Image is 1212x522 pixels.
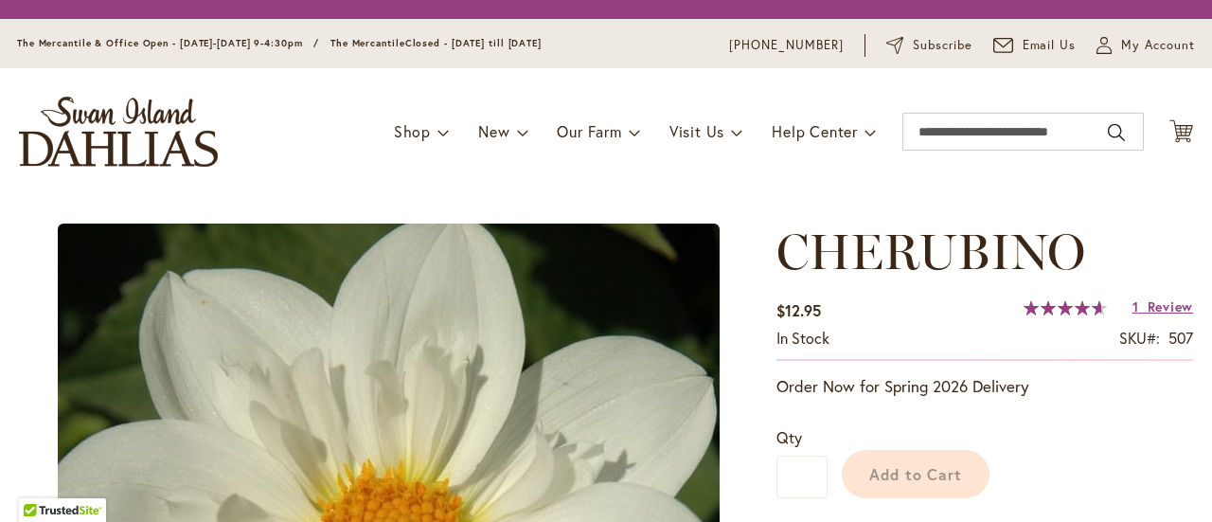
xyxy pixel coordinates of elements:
[776,375,1193,398] p: Order Now for Spring 2026 Delivery
[776,300,821,320] span: $12.95
[1132,297,1193,315] a: 1 Review
[1096,36,1195,55] button: My Account
[913,36,972,55] span: Subscribe
[1168,328,1193,350] div: 507
[1119,328,1160,348] strong: SKU
[478,121,509,141] span: New
[405,37,542,49] span: Closed - [DATE] till [DATE]
[1148,297,1193,315] span: Review
[776,427,802,447] span: Qty
[19,97,218,167] a: store logo
[669,121,724,141] span: Visit Us
[557,121,621,141] span: Our Farm
[729,36,844,55] a: [PHONE_NUMBER]
[776,328,829,348] span: In stock
[1023,36,1077,55] span: Email Us
[1108,117,1125,148] button: Search
[772,121,858,141] span: Help Center
[776,222,1085,281] span: CHERUBINO
[1024,300,1107,315] div: 93%
[776,328,829,350] div: Availability
[886,36,972,55] a: Subscribe
[1121,36,1195,55] span: My Account
[394,121,431,141] span: Shop
[1132,297,1139,315] span: 1
[993,36,1077,55] a: Email Us
[17,37,405,49] span: The Mercantile & Office Open - [DATE]-[DATE] 9-4:30pm / The Mercantile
